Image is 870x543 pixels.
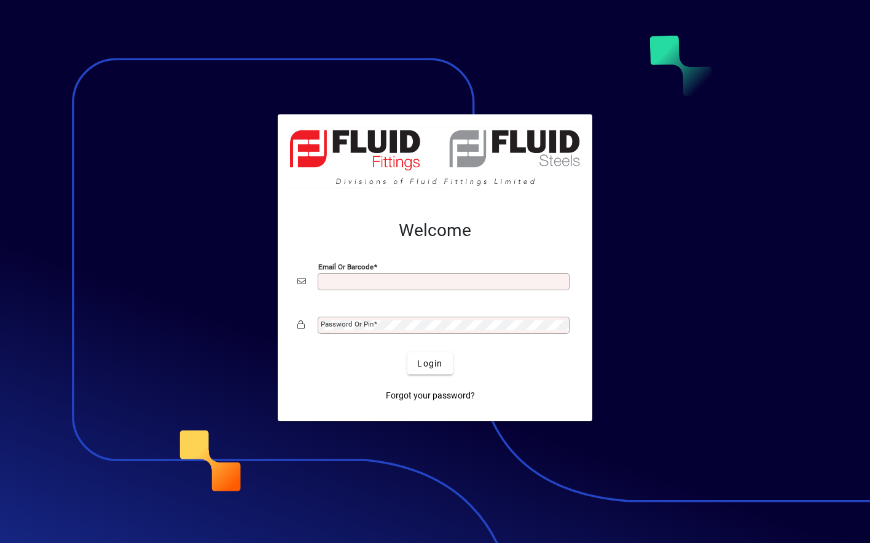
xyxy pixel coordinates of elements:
span: Login [417,357,442,370]
span: Forgot your password? [386,389,475,402]
a: Forgot your password? [381,384,480,406]
mat-label: Password or Pin [321,320,374,328]
h2: Welcome [297,220,573,241]
button: Login [407,352,452,375]
mat-label: Email or Barcode [318,263,374,271]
